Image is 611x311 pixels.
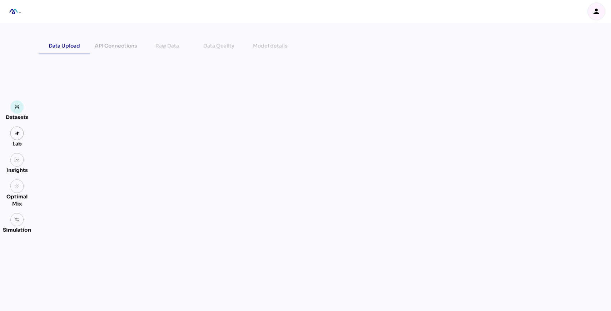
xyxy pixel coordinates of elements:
div: Insights [6,167,28,174]
div: Model details [253,41,288,50]
div: Simulation [3,226,31,233]
i: grain [15,184,20,189]
img: lab.svg [15,131,20,136]
i: person [592,7,601,16]
div: Data Quality [203,41,234,50]
div: mediaROI [6,4,21,19]
div: Data Upload [49,41,80,50]
div: Lab [9,140,25,147]
img: graph.svg [15,157,20,162]
div: Optimal Mix [3,193,31,207]
div: API Connections [95,41,137,50]
img: settings.svg [15,217,20,222]
div: Datasets [6,114,29,121]
div: Raw Data [155,41,179,50]
img: data.svg [15,105,20,110]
